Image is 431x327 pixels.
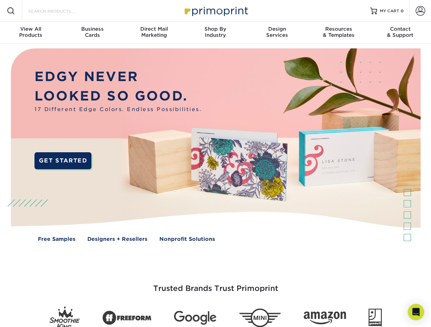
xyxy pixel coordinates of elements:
span: Direct Mail [123,26,185,32]
h3: Trusted Brands Trust Primoprint [16,268,415,301]
div: Open Intercom Messenger [408,304,424,320]
div: & Templates [308,26,369,38]
img: Google [174,311,216,325]
div: & Support [370,26,431,38]
a: Direct MailMarketing [123,22,185,44]
a: Contact& Support [370,22,431,44]
span: Resources [308,26,369,32]
iframe: Google Customer Reviews [2,306,58,325]
a: BusinessCards [61,22,123,44]
span: 0 [401,9,404,13]
a: Free Samples [38,235,75,243]
img: Primoprint [182,3,250,18]
span: Design [246,26,308,32]
span: 17 Different Edge Colors. Endless Possibilities. [34,106,202,113]
div: Services [246,26,308,38]
div: Cards [61,26,123,38]
a: Resources& Templates [308,22,369,44]
span: Contact [370,26,431,32]
p: LOOKED SO GOOD. [34,87,202,106]
a: GET STARTED [34,152,91,169]
a: DesignServices [246,22,308,44]
div: Industry [185,26,246,38]
span: Business [61,26,123,32]
a: Shop ByIndustry [185,22,246,44]
span: Shop By [185,26,246,32]
img: Amazon [304,312,346,325]
input: SEARCH PRODUCTS..... [28,7,94,15]
p: EDGY NEVER [34,67,202,87]
div: Marketing [123,26,185,38]
a: Designers + Resellers [87,235,147,243]
span: MY CART [380,8,399,14]
img: Goodwill [369,309,382,327]
a: Nonprofit Solutions [159,235,215,243]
